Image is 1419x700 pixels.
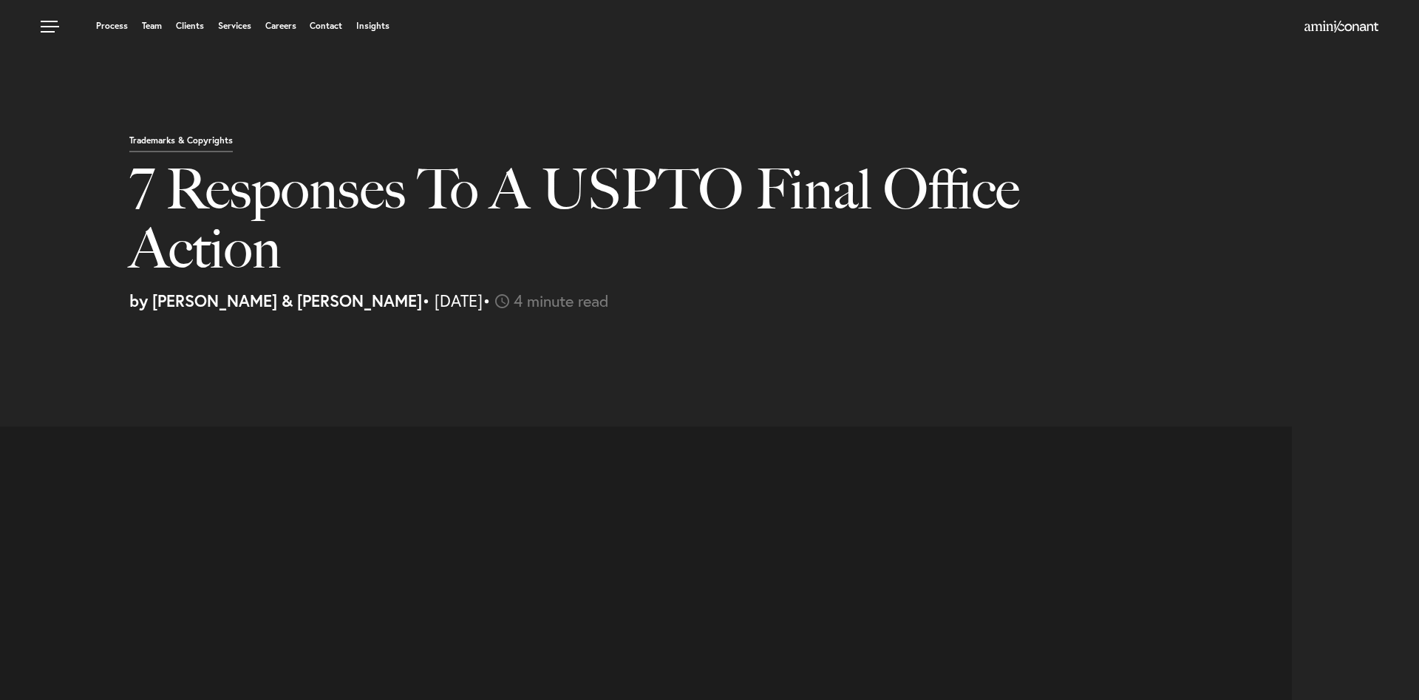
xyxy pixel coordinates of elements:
[142,21,162,30] a: Team
[1304,21,1378,33] img: Amini & Conant
[1304,21,1378,33] a: Home
[483,290,491,311] span: •
[129,290,422,311] strong: by [PERSON_NAME] & [PERSON_NAME]
[310,21,342,30] a: Contact
[514,290,609,311] span: 4 minute read
[129,293,1408,309] p: • [DATE]
[218,21,251,30] a: Services
[176,21,204,30] a: Clients
[129,136,233,152] p: Trademarks & Copyrights
[96,21,128,30] a: Process
[265,21,296,30] a: Careers
[356,21,389,30] a: Insights
[129,160,1024,293] h1: 7 Responses To A USPTO Final Office Action
[495,294,509,308] img: icon-time-light.svg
